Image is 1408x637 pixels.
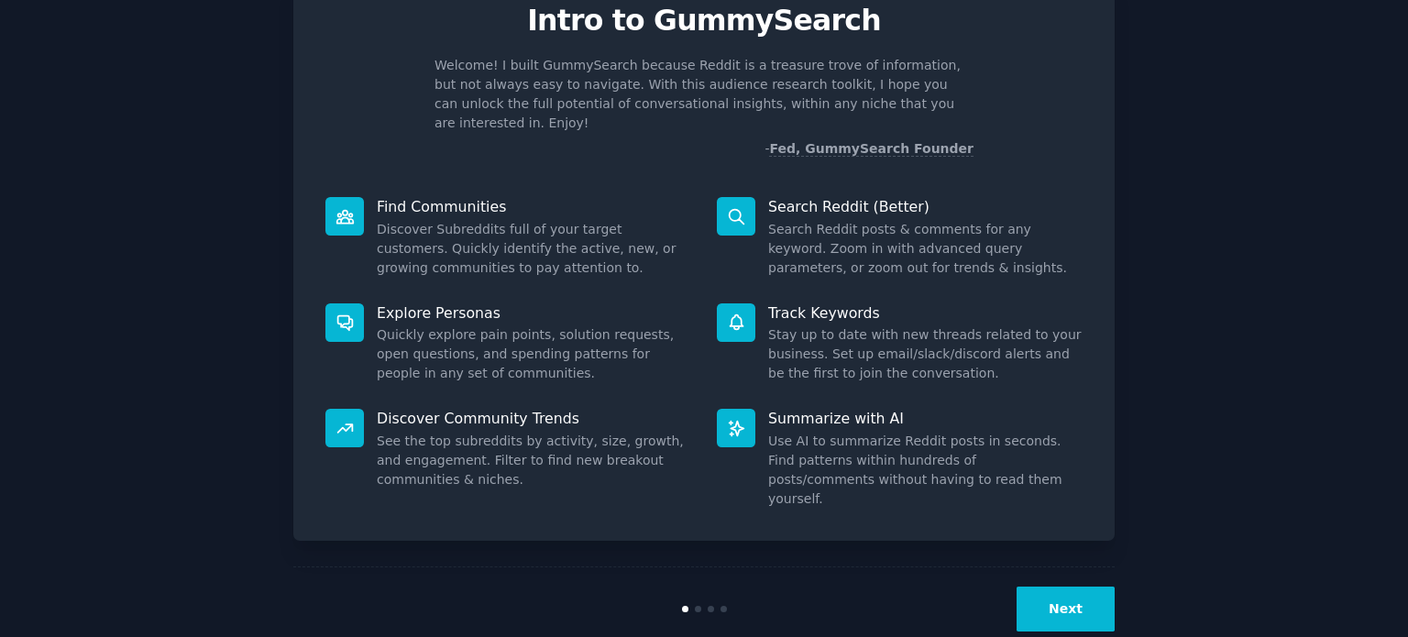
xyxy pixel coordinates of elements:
p: Welcome! I built GummySearch because Reddit is a treasure trove of information, but not always ea... [434,56,973,133]
dd: Use AI to summarize Reddit posts in seconds. Find patterns within hundreds of posts/comments with... [768,432,1083,509]
dd: Discover Subreddits full of your target customers. Quickly identify the active, new, or growing c... [377,220,691,278]
button: Next [1017,587,1115,632]
p: Intro to GummySearch [313,5,1095,37]
p: Discover Community Trends [377,409,691,428]
dd: Quickly explore pain points, solution requests, open questions, and spending patterns for people ... [377,325,691,383]
p: Find Communities [377,197,691,216]
p: Summarize with AI [768,409,1083,428]
dd: Search Reddit posts & comments for any keyword. Zoom in with advanced query parameters, or zoom o... [768,220,1083,278]
dd: See the top subreddits by activity, size, growth, and engagement. Filter to find new breakout com... [377,432,691,489]
a: Fed, GummySearch Founder [769,141,973,157]
p: Track Keywords [768,303,1083,323]
p: Explore Personas [377,303,691,323]
dd: Stay up to date with new threads related to your business. Set up email/slack/discord alerts and ... [768,325,1083,383]
p: Search Reddit (Better) [768,197,1083,216]
div: - [764,139,973,159]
